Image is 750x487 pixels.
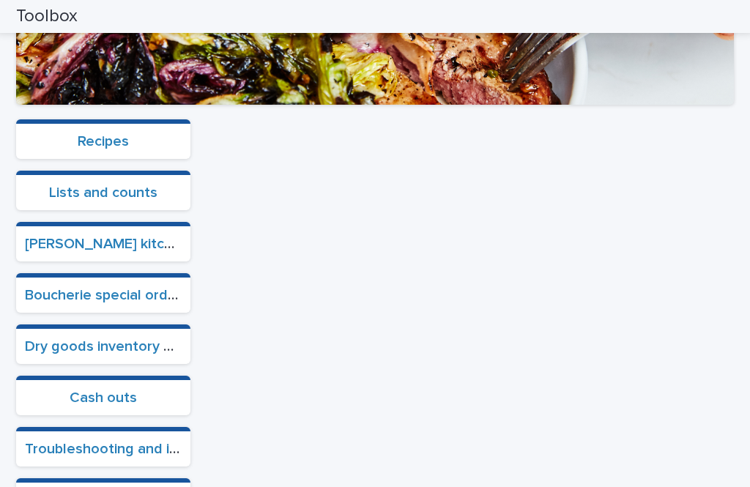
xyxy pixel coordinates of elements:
a: Recipes [78,134,129,149]
a: [PERSON_NAME] kitchen ordering [25,237,249,251]
a: Lists and counts [49,185,157,200]
a: Boucherie special orders [25,288,189,302]
a: Dry goods inventory and ordering [25,339,248,354]
h2: Toolbox [16,6,78,27]
a: Troubleshooting and instructions [25,442,244,456]
a: Cash outs [70,390,137,405]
